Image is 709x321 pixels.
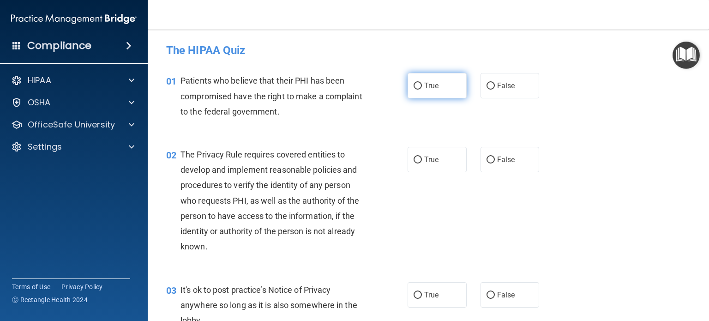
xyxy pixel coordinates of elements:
[487,83,495,90] input: False
[424,291,439,299] span: True
[414,83,422,90] input: True
[12,295,88,304] span: Ⓒ Rectangle Health 2024
[497,291,515,299] span: False
[11,75,134,86] a: HIPAA
[414,157,422,164] input: True
[28,141,62,152] p: Settings
[61,282,103,291] a: Privacy Policy
[180,150,359,251] span: The Privacy Rule requires covered entities to develop and implement reasonable policies and proce...
[487,292,495,299] input: False
[487,157,495,164] input: False
[28,75,51,86] p: HIPAA
[11,10,137,28] img: PMB logo
[424,155,439,164] span: True
[27,39,91,52] h4: Compliance
[166,76,176,87] span: 01
[424,81,439,90] span: True
[497,81,515,90] span: False
[11,97,134,108] a: OSHA
[28,97,51,108] p: OSHA
[673,42,700,69] button: Open Resource Center
[166,44,691,56] h4: The HIPAA Quiz
[28,119,115,130] p: OfficeSafe University
[12,282,50,291] a: Terms of Use
[166,150,176,161] span: 02
[414,292,422,299] input: True
[11,141,134,152] a: Settings
[11,119,134,130] a: OfficeSafe University
[166,285,176,296] span: 03
[180,76,362,116] span: Patients who believe that their PHI has been compromised have the right to make a complaint to th...
[497,155,515,164] span: False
